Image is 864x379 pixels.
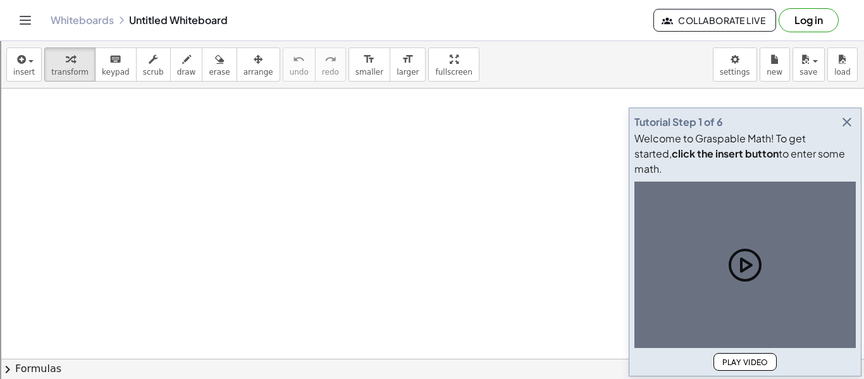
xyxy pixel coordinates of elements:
button: transform [44,47,96,82]
div: Welcome to Graspable Math! To get started, to enter some math. [634,131,856,177]
span: transform [51,68,89,77]
b: click the insert button [672,147,779,160]
span: Play Video [722,357,768,367]
a: Whiteboards [51,14,114,27]
div: Tutorial Step 1 of 6 [634,115,723,130]
span: Collaborate Live [664,15,765,26]
button: Log in [779,8,839,32]
button: Play Video [713,353,777,371]
button: Collaborate Live [653,9,776,32]
button: Toggle navigation [15,10,35,30]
